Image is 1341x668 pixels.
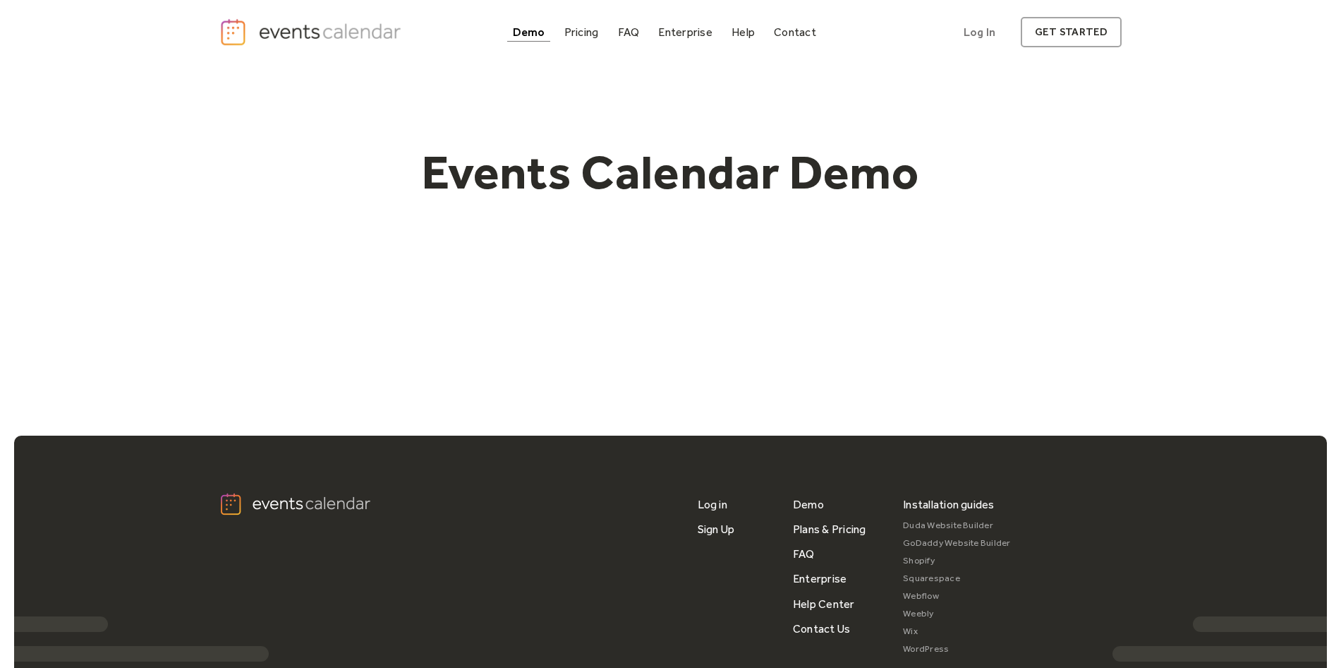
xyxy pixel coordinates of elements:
div: Demo [513,28,545,36]
a: Contact [768,23,822,42]
a: FAQ [612,23,645,42]
div: Pricing [564,28,599,36]
div: Installation guides [903,492,995,517]
a: Contact Us [793,616,850,641]
a: Enterprise [653,23,717,42]
a: Squarespace [903,570,1011,588]
div: Enterprise [658,28,712,36]
a: GoDaddy Website Builder [903,535,1011,552]
a: Webflow [903,588,1011,605]
a: Duda Website Builder [903,517,1011,535]
a: Log in [698,492,727,517]
a: Log In [949,17,1009,47]
a: FAQ [793,542,815,566]
a: Enterprise [793,566,847,591]
a: Demo [507,23,551,42]
a: Wix [903,623,1011,640]
a: Help [726,23,760,42]
a: Shopify [903,552,1011,570]
div: Contact [774,28,816,36]
div: FAQ [618,28,640,36]
a: Sign Up [698,517,735,542]
h1: Events Calendar Demo [400,143,942,201]
a: Pricing [559,23,605,42]
a: Plans & Pricing [793,517,866,542]
a: Weebly [903,605,1011,623]
a: home [219,18,406,47]
div: Help [732,28,755,36]
a: Demo [793,492,824,517]
a: get started [1021,17,1122,47]
a: Help Center [793,592,855,616]
a: WordPress [903,640,1011,658]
